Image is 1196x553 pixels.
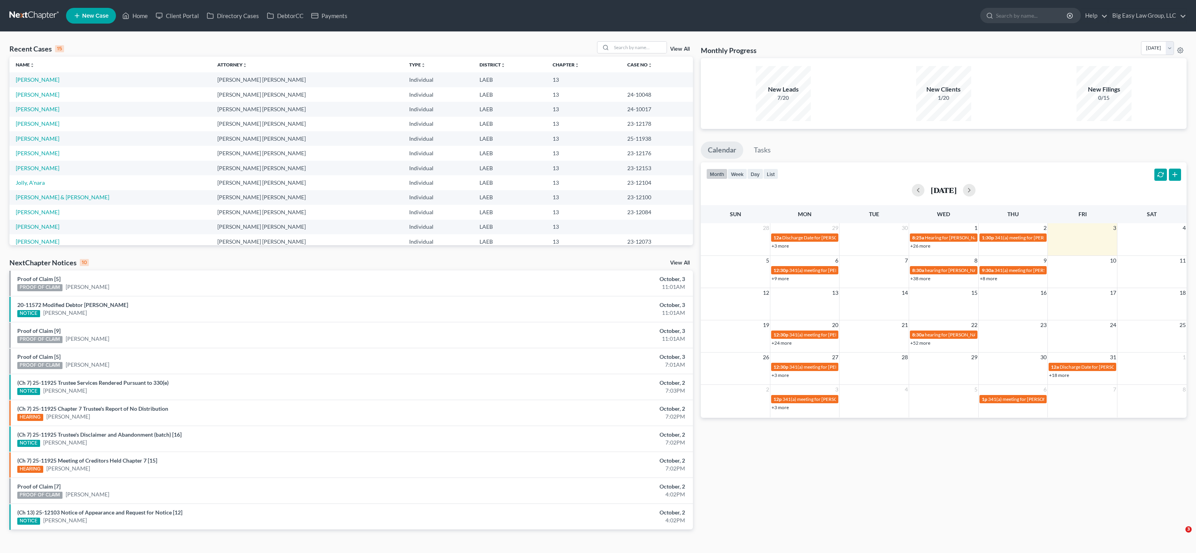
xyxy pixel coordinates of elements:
[403,234,473,249] td: Individual
[9,44,64,53] div: Recent Cases
[706,169,728,179] button: month
[670,260,690,266] a: View All
[970,353,978,362] span: 29
[756,85,811,94] div: New Leads
[501,63,505,68] i: unfold_more
[468,431,685,439] div: October, 2
[16,179,45,186] a: Jolly, A'nara
[17,284,62,291] div: PROOF OF CLAIM
[55,45,64,52] div: 15
[904,256,909,265] span: 7
[16,223,59,230] a: [PERSON_NAME]
[1109,288,1117,298] span: 17
[211,102,403,116] td: [PERSON_NAME] [PERSON_NAME]
[1108,9,1186,23] a: Big Easy Law Group, LLC
[546,234,621,249] td: 13
[16,209,59,215] a: [PERSON_NAME]
[468,309,685,317] div: 11:01AM
[783,396,858,402] span: 341(a) meeting for [PERSON_NAME]
[473,72,546,87] td: LAEB
[1109,320,1117,330] span: 24
[211,234,403,249] td: [PERSON_NAME] [PERSON_NAME]
[17,353,61,360] a: Proof of Claim [5]
[772,340,792,346] a: +24 more
[621,87,693,102] td: 24-10048
[546,87,621,102] td: 13
[974,256,978,265] span: 8
[996,8,1068,23] input: Search by name...
[403,220,473,234] td: Individual
[43,387,87,395] a: [PERSON_NAME]
[211,131,403,146] td: [PERSON_NAME] [PERSON_NAME]
[468,283,685,291] div: 11:01AM
[773,364,788,370] span: 12:30p
[468,491,685,498] div: 4:02PM
[16,135,59,142] a: [PERSON_NAME]
[994,267,1070,273] span: 341(a) meeting for [PERSON_NAME]
[403,102,473,116] td: Individual
[762,320,770,330] span: 19
[473,234,546,249] td: LAEB
[473,117,546,131] td: LAEB
[773,267,788,273] span: 12:30p
[1185,526,1192,533] span: 3
[16,194,109,200] a: [PERSON_NAME] & [PERSON_NAME]
[468,413,685,421] div: 7:02PM
[17,509,182,516] a: (Ch 13) 25-12103 Notice of Appearance and Request for Notice [12]
[789,332,865,338] span: 341(a) meeting for [PERSON_NAME]
[901,223,909,233] span: 30
[17,301,128,308] a: 20-11572 Modified Debtor [PERSON_NAME]
[546,190,621,205] td: 13
[468,387,685,395] div: 7:03PM
[203,9,263,23] a: Directory Cases
[1051,364,1059,370] span: 12a
[974,223,978,233] span: 1
[421,63,426,68] i: unfold_more
[747,141,778,159] a: Tasks
[730,211,741,217] span: Sun
[46,465,90,472] a: [PERSON_NAME]
[17,457,157,464] a: (Ch 7) 25-11925 Meeting of Creditors Held Chapter 7 [15]
[403,205,473,219] td: Individual
[747,169,763,179] button: day
[670,46,690,52] a: View All
[621,205,693,219] td: 23-12084
[17,492,62,499] div: PROOF OF CLAIM
[473,175,546,190] td: LAEB
[1040,288,1047,298] span: 16
[263,9,307,23] a: DebtorCC
[468,301,685,309] div: October, 3
[1179,320,1187,330] span: 25
[468,465,685,472] div: 7:02PM
[546,131,621,146] td: 13
[982,235,994,241] span: 1:30p
[925,332,985,338] span: hearing for [PERSON_NAME]
[403,175,473,190] td: Individual
[43,439,87,446] a: [PERSON_NAME]
[1043,385,1047,394] span: 6
[763,169,778,179] button: list
[970,288,978,298] span: 15
[403,87,473,102] td: Individual
[831,223,839,233] span: 29
[1169,526,1188,545] iframe: Intercom live chat
[473,146,546,160] td: LAEB
[409,62,426,68] a: Typeunfold_more
[916,94,971,102] div: 1/20
[17,466,43,473] div: HEARING
[1049,372,1069,378] a: +18 more
[925,235,986,241] span: Hearing for [PERSON_NAME]
[46,413,90,421] a: [PERSON_NAME]
[66,361,109,369] a: [PERSON_NAME]
[1182,385,1187,394] span: 8
[772,243,789,249] a: +3 more
[473,102,546,116] td: LAEB
[627,62,652,68] a: Case Nounfold_more
[701,46,757,55] h3: Monthly Progress
[468,379,685,387] div: October, 2
[782,235,858,241] span: Discharge Date for [PERSON_NAME]
[473,190,546,205] td: LAEB
[468,361,685,369] div: 7:01AM
[473,131,546,146] td: LAEB
[16,76,59,83] a: [PERSON_NAME]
